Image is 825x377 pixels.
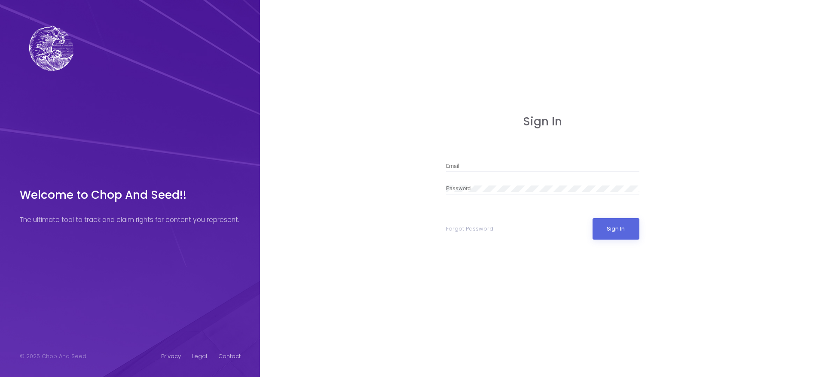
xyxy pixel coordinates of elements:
[20,188,239,202] h3: Welcome to Chop And Seed!!
[20,352,86,361] div: © 2025 Chop And Seed
[192,352,207,361] a: Legal
[446,225,493,233] a: Forgot Password
[593,218,639,240] button: Sign In
[20,216,239,224] h4: The ultimate tool to track and claim rights for content you represent.
[218,352,241,361] a: Contact
[446,115,639,128] h3: Sign In
[446,163,639,170] input: Email
[161,352,181,361] a: Privacy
